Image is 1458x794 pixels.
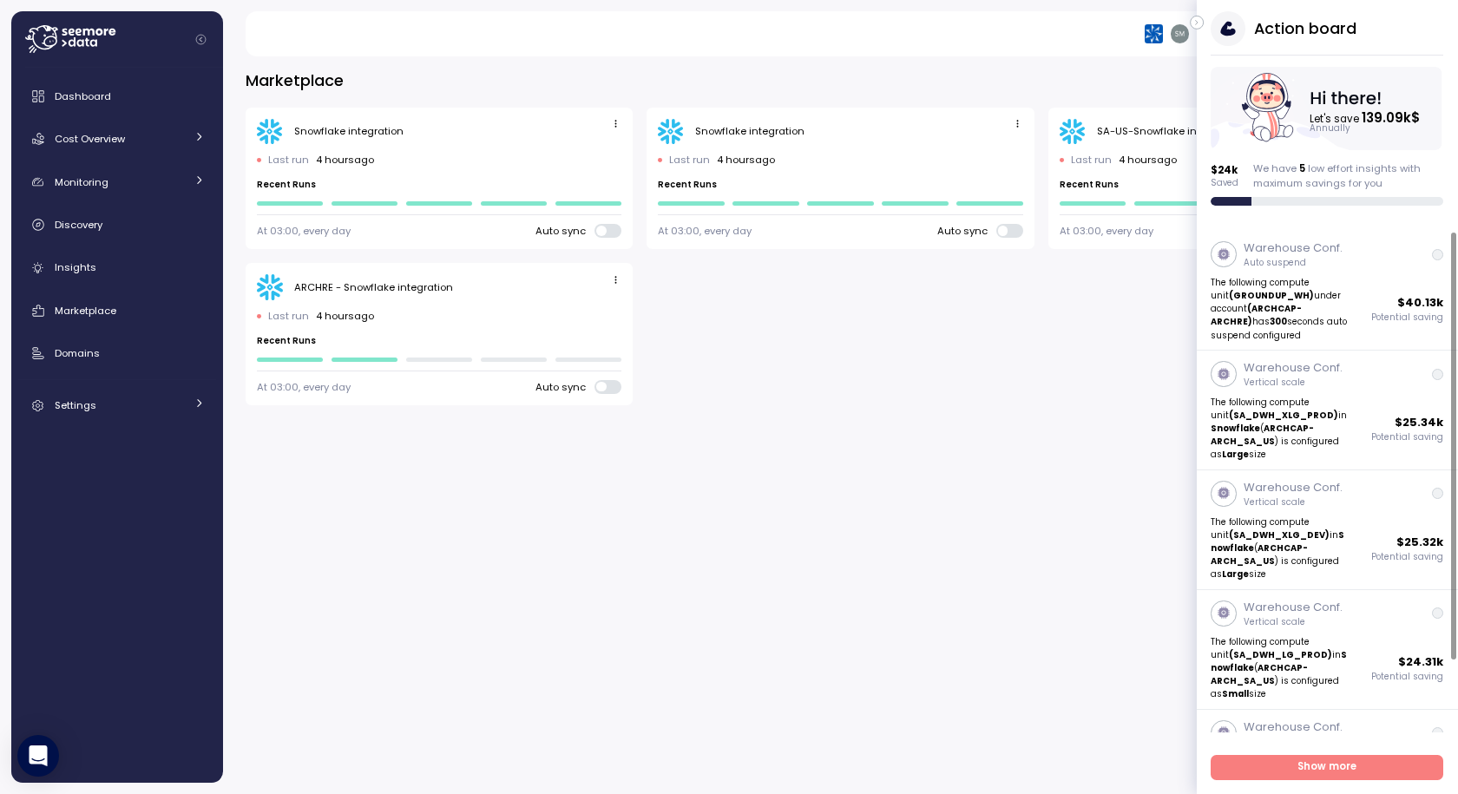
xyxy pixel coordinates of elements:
a: Cost Overview [18,121,216,156]
tspan: 139.09k $ [1363,108,1422,127]
span: Dashboard [55,89,111,103]
strong: (SA_DWH_XLG_DEV) [1230,529,1330,541]
p: 4 hours ago [316,309,374,323]
p: Potential saving [1372,431,1444,443]
p: $ 24.31k [1399,653,1444,671]
div: Snowflake integration [294,124,404,138]
p: Recent Runs [257,179,621,191]
span: Auto sync [937,224,996,238]
strong: ARCHCAP-ARCH_SA_US [1212,542,1309,567]
p: Recent Runs [1060,179,1424,191]
p: $ 25.34k [1396,414,1444,431]
span: Domains [55,346,100,360]
strong: (ARCHCAP-ARCHRE) [1212,303,1303,327]
p: Warehouse Conf. [1244,719,1343,736]
p: Potential saving [1372,312,1444,324]
span: Show more [1298,756,1357,779]
div: At 03:00, every day [1060,224,1153,238]
a: Marketplace [18,293,216,328]
a: Settings [18,388,216,423]
strong: Snowflake [1212,529,1345,554]
div: At 03:00, every day [257,380,351,394]
strong: Large [1223,449,1250,460]
a: Domains [18,336,216,371]
p: Recent Runs [658,179,1022,191]
a: Warehouse Conf.Vertical scaleThe following compute unit(SA_DWH_LG_PROD)inSnowflake(ARCHCAP-ARCH_S... [1197,590,1458,710]
strong: ARCHCAP-ARCH_SA_US [1212,423,1315,447]
p: 4 hours ago [1119,153,1177,167]
button: Collapse navigation [190,33,212,46]
p: Saved [1212,177,1239,189]
p: $ 40.13k [1398,294,1444,312]
div: ARCHRE - Snowflake integration [294,280,453,294]
p: Last run [1071,153,1112,167]
div: SA-US-Snowflake integration [1097,124,1243,138]
a: Warehouse Conf.Auto suspendThe following compute unit(GROUNDUP_WH)under account(ARCHCAP-ARCHRE)ha... [1197,231,1458,351]
p: Warehouse Conf. [1244,240,1343,257]
a: Monitoring [18,165,216,200]
span: 5 [1299,161,1305,175]
span: Discovery [55,218,102,232]
p: Recent Runs [257,335,621,347]
span: Auto sync [535,224,594,238]
p: The following compute unit in ( ) is configured as size [1212,396,1351,462]
span: Insights [55,260,96,274]
div: At 03:00, every day [257,224,351,238]
a: Dashboard [18,79,216,114]
p: Potential saving [1372,551,1444,563]
p: Potential saving [1372,671,1444,683]
strong: (GROUNDUP_WH) [1230,290,1315,301]
span: Settings [55,398,96,412]
text: Annually [1311,123,1352,135]
a: Insights [18,251,216,285]
strong: (SA_DWH_XLG_PROD) [1230,410,1339,421]
span: Cost Overview [55,132,125,146]
img: 68790ce639d2d68da1992664.PNG [1145,24,1163,43]
p: Last run [268,309,309,323]
img: 8b38840e6dc05d7795a5b5428363ffcd [1171,24,1189,43]
strong: Small [1223,688,1250,699]
p: The following compute unit in ( ) is configured as size [1212,515,1351,581]
p: Last run [268,153,309,167]
div: Open Intercom Messenger [17,735,59,777]
span: Auto sync [535,380,594,394]
p: Warehouse Conf. [1244,479,1343,496]
p: 4 hours ago [316,153,374,167]
h3: Marketplace [246,69,344,91]
strong: Large [1223,568,1250,580]
p: The following compute unit under account has seconds auto suspend configured [1212,276,1351,342]
p: Vertical scale [1244,616,1343,628]
strong: 300 [1271,316,1288,327]
p: Auto suspend [1244,257,1343,269]
a: Show more [1212,755,1444,780]
a: Warehouse Conf.Vertical scaleThe following compute unit(SA_DWH_XLG_PROD)inSnowflake(ARCHCAP-ARCH_... [1197,351,1458,470]
p: Vertical scale [1244,496,1343,509]
strong: Snowflake [1212,423,1261,434]
p: Warehouse Conf. [1244,599,1343,616]
a: Warehouse Conf.Vertical scaleThe following compute unit(SA_DWH_XLG_DEV)inSnowflake(ARCHCAP-ARCH_S... [1197,470,1458,590]
p: Vertical scale [1244,377,1343,389]
p: $ 24k [1212,163,1239,177]
div: At 03:00, every day [658,224,752,238]
a: Discovery [18,207,216,242]
div: Snowflake integration [695,124,805,138]
p: Warehouse Conf. [1244,359,1343,377]
span: Marketplace [55,304,116,318]
h3: Action board [1254,17,1356,39]
div: We have low effort insights with maximum savings for you [1253,161,1444,190]
strong: (SA_DWH_LG_PROD) [1230,649,1333,660]
strong: Snowflake [1212,649,1348,673]
strong: ARCHCAP-ARCH_SA_US [1212,662,1309,686]
p: 4 hours ago [717,153,775,167]
p: Last run [669,153,710,167]
p: $ 25.32k [1397,534,1444,551]
text: Let's save [1311,108,1422,127]
span: Monitoring [55,175,108,189]
p: The following compute unit in ( ) is configured as size [1212,635,1351,701]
